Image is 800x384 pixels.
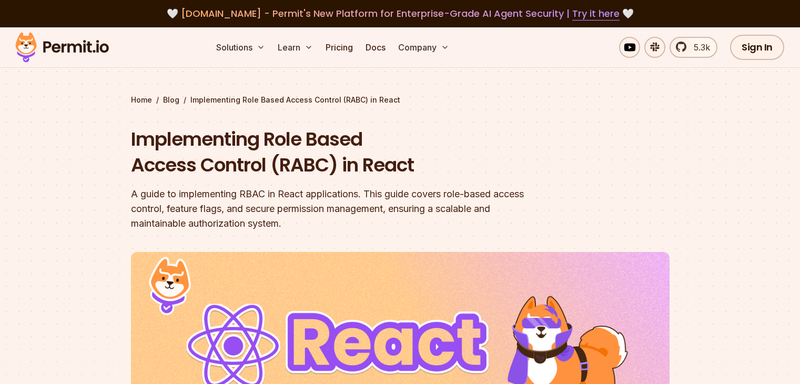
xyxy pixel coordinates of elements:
a: Home [131,95,152,105]
span: 5.3k [687,41,710,54]
button: Company [394,37,453,58]
div: 🤍 🤍 [25,6,775,21]
a: Blog [163,95,179,105]
img: Permit logo [11,29,114,65]
h1: Implementing Role Based Access Control (RABC) in React [131,126,535,178]
a: Sign In [730,35,784,60]
button: Solutions [212,37,269,58]
a: Try it here [572,7,620,21]
div: A guide to implementing RBAC in React applications. This guide covers role-based access control, ... [131,187,535,231]
div: / / [131,95,670,105]
a: Docs [361,37,390,58]
span: [DOMAIN_NAME] - Permit's New Platform for Enterprise-Grade AI Agent Security | [181,7,620,20]
a: Pricing [321,37,357,58]
a: 5.3k [670,37,717,58]
button: Learn [274,37,317,58]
